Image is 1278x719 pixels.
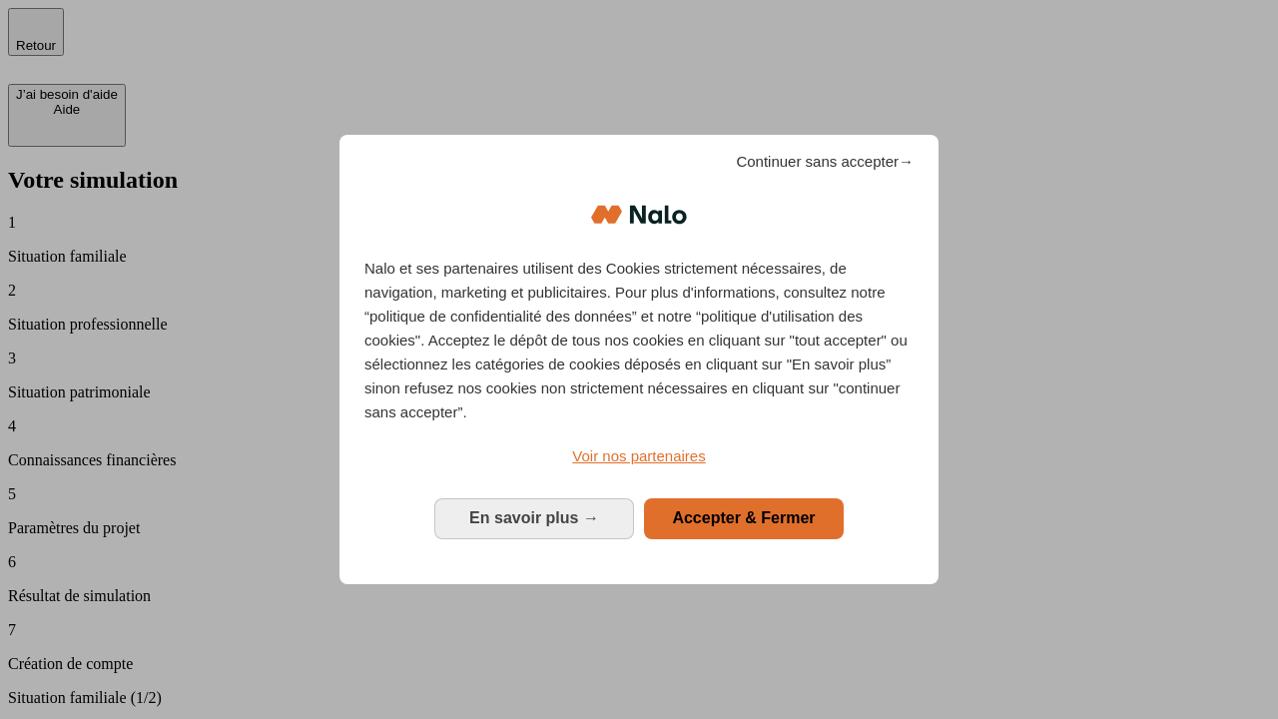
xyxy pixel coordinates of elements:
button: Accepter & Fermer: Accepter notre traitement des données et fermer [644,498,844,538]
div: Bienvenue chez Nalo Gestion du consentement [339,135,939,583]
a: Voir nos partenaires [364,444,914,468]
span: Continuer sans accepter→ [736,150,914,174]
img: Logo [591,185,687,245]
span: Accepter & Fermer [672,509,815,526]
button: En savoir plus: Configurer vos consentements [434,498,634,538]
span: Voir nos partenaires [572,447,705,464]
p: Nalo et ses partenaires utilisent des Cookies strictement nécessaires, de navigation, marketing e... [364,257,914,424]
span: En savoir plus → [469,509,599,526]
